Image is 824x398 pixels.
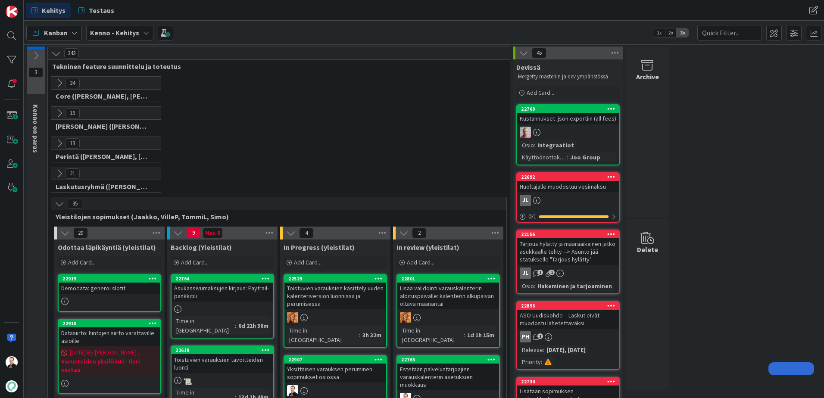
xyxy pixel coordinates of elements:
[56,92,150,100] span: Core (Pasi, Jussi, JaakkoHä, Jyri, Leo, MikkoK, Väinö)
[517,238,619,265] div: Tarjous hylätty ja määräaikainen jatko asukkaalle tehty --> Asunto jää statukselle "Tarjous hylätty"
[59,320,160,346] div: 22910Datasiirto: hintojen siirto varattaville asioille
[465,330,496,340] div: 1d 1h 15m
[517,195,619,206] div: JL
[697,25,762,40] input: Quick Filter...
[172,275,273,302] div: 22764Asukassivumaksujen kirjaus: Paytrail-pankkitili
[287,326,359,345] div: Time in [GEOGRAPHIC_DATA]
[284,364,386,382] div: Yksittäisen varauksen peruminen sopimukset osiossa
[58,274,161,312] a: 22919Demodata: generoi slotit
[90,28,139,37] b: Kenno - Kehitys
[516,230,620,294] a: 22156Tarjous hylätty ja määräaikainen jatko asukkaalle tehty --> Asunto jää statukselle "Tarjous ...
[567,152,568,162] span: :
[42,5,66,16] span: Kehitys
[520,140,534,150] div: Osio
[637,244,658,255] div: Delete
[59,275,160,294] div: 22919Demodata: generoi slotit
[28,67,43,78] span: 3
[359,330,360,340] span: :
[516,301,620,370] a: 22896ASO Uudiskohde – Laskut eivät muodostu lähetettäväksiPHRelease:[DATE], [DATE]Priority:
[535,140,576,150] div: Integraatiot
[520,345,543,354] div: Release
[181,258,209,266] span: Add Card...
[517,181,619,192] div: Huoltajalle muodostuu vesimaksu
[665,28,677,37] span: 2x
[400,312,411,323] img: TL
[287,385,298,396] img: VP
[171,243,232,252] span: Backlog (Yleistilat)
[299,228,314,238] span: 4
[61,357,158,374] b: Varusteiden yksilöinti - Ilari vastaa
[284,275,386,283] div: 22529
[516,172,620,223] a: 22692Huoltajalle muodostuu vesimaksuJL0/1
[172,346,273,354] div: 22619
[397,275,499,283] div: 22801
[518,73,618,80] p: Mergetty masteriin ja dev ympäristössä
[517,331,619,342] div: PH
[284,283,386,309] div: Toistuvien varauksien käsittely uuden kalenteriversion luonnissa ja perumisessa
[65,108,80,118] span: 15
[6,380,18,392] img: avatar
[407,258,434,266] span: Add Card...
[284,356,386,382] div: 22907Yksittäisen varauksen peruminen sopimukset osiossa
[175,276,273,282] div: 22764
[537,333,543,339] span: 1
[288,357,386,363] div: 22907
[517,173,619,192] div: 22692Huoltajalle muodostuu vesimaksu
[236,321,271,330] div: 6d 21h 36m
[287,312,298,323] img: TL
[517,211,619,222] div: 0/1
[397,283,499,309] div: Lisää validointi varauskalenterin aloituspäivälle: kalenterin alkupäivän oltava maanantai
[517,105,619,113] div: 22760
[68,258,96,266] span: Add Card...
[288,276,386,282] div: 22529
[397,356,499,364] div: 22765
[174,316,235,335] div: Time in [GEOGRAPHIC_DATA]
[73,3,119,18] a: Testaus
[520,127,531,138] img: HJ
[397,312,499,323] div: TL
[59,327,160,346] div: Datasiirto: hintojen siirto varattaville asioille
[56,212,496,221] span: Yleistilojen sopimukset (Jaakko, VilleP, TommiL, Simo)
[521,379,619,385] div: 22734
[521,303,619,309] div: 22896
[401,276,499,282] div: 22801
[517,127,619,138] div: HJ
[517,113,619,124] div: Kustannukset .json exportiin (all fees)
[284,274,387,348] a: 22529Toistuvien varauksien käsittely uuden kalenteriversion luonnissa ja perumisessaTLTime in [GE...
[65,78,80,88] span: 34
[541,357,542,367] span: :
[520,357,541,367] div: Priority
[400,326,464,345] div: Time in [GEOGRAPHIC_DATA]
[56,122,150,131] span: Halti (Sebastian, VilleH, Riikka, Antti, MikkoV, PetriH, PetriM)
[516,104,620,165] a: 22760Kustannukset .json exportiin (all fees)HJOsio:IntegraatiotKäyttöönottokriittisyys:Joo Group
[284,385,386,396] div: VP
[65,138,80,149] span: 13
[186,228,201,238] span: 9
[527,89,554,96] span: Add Card...
[517,302,619,310] div: 22896
[544,345,588,354] div: [DATE], [DATE]
[172,283,273,302] div: Asukassivumaksujen kirjaus: Paytrail-pankkitili
[396,274,500,348] a: 22801Lisää validointi varauskalenterin aloituspäivälle: kalenterin alkupäivän oltava maanantaiTLT...
[521,231,619,237] div: 22156
[464,330,465,340] span: :
[521,174,619,180] div: 22692
[52,62,499,71] span: Tekninen feature suunnittelu ja toteutus
[397,275,499,309] div: 22801Lisää validointi varauskalenterin aloituspäivälle: kalenterin alkupäivän oltava maanantai
[677,28,688,37] span: 3x
[6,6,18,18] img: Visit kanbanzone.com
[517,173,619,181] div: 22692
[56,152,150,161] span: Perintä (Jaakko, PetriH, MikkoV, Pasi)
[59,275,160,283] div: 22919
[520,152,567,162] div: Käyttöönottokriittisyys
[65,168,80,179] span: 21
[68,199,82,209] span: 35
[59,320,160,327] div: 22910
[535,281,614,291] div: Hakeminen ja tarjoaminen
[412,228,427,238] span: 2
[520,267,531,279] div: JL
[62,320,160,326] div: 22910
[172,354,273,373] div: Toistuvien varauksien tavoitteiden luonti
[517,267,619,279] div: JL
[58,319,161,394] a: 22910Datasiirto: hintojen siirto varattaville asioille[DATE] By [PERSON_NAME]...Varusteiden yksil...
